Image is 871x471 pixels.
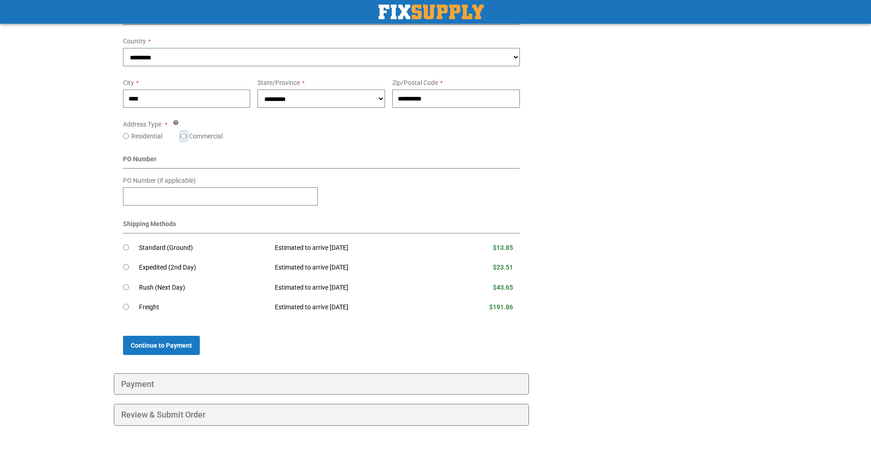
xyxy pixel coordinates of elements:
div: Review & Submit Order [114,404,529,426]
span: $13.85 [493,244,513,251]
td: Freight [139,297,268,318]
span: Address Type [123,121,161,128]
div: Shipping Methods [123,219,520,233]
span: $191.86 [489,303,513,311]
span: $23.51 [493,264,513,271]
td: Estimated to arrive [DATE] [268,278,444,298]
span: PO Number (if applicable) [123,177,196,184]
span: State/Province [257,79,300,86]
td: Rush (Next Day) [139,278,268,298]
div: Payment [114,373,529,395]
button: Continue to Payment [123,336,200,355]
td: Estimated to arrive [DATE] [268,238,444,258]
div: PO Number [123,154,520,169]
label: Commercial [189,132,223,141]
span: City [123,79,134,86]
span: Zip/Postal Code [392,79,438,86]
td: Expedited (2nd Day) [139,258,268,278]
label: Residential [131,132,162,141]
td: Estimated to arrive [DATE] [268,297,444,318]
img: Fix Industrial Supply [379,5,484,19]
a: store logo [379,5,484,19]
span: Continue to Payment [131,342,192,349]
td: Estimated to arrive [DATE] [268,258,444,278]
td: Standard (Ground) [139,238,268,258]
span: Country [123,37,146,45]
span: $43.65 [493,284,513,291]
